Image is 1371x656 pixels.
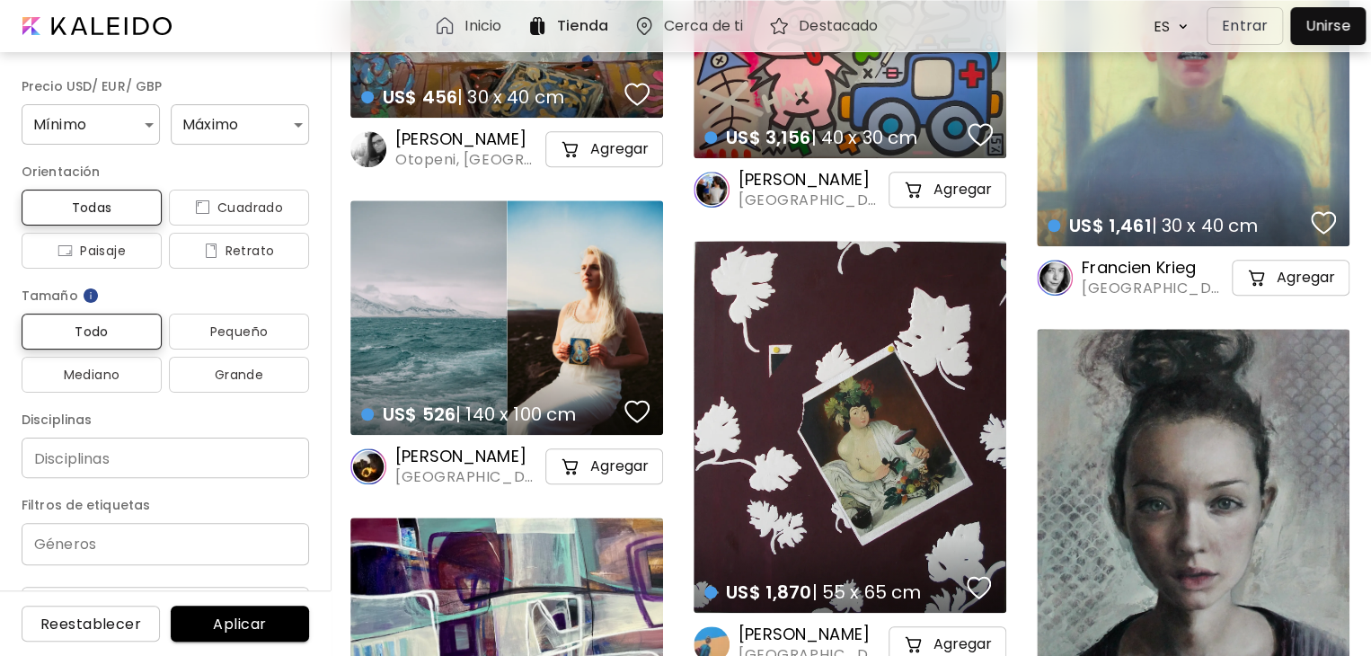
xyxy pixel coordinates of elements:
[36,321,147,342] span: Todo
[22,357,162,393] button: Mediano
[22,104,160,145] div: Mínimo
[171,104,309,145] div: Máximo
[183,321,295,342] span: Pequeño
[664,19,743,33] h6: Cerca de ti
[82,287,100,305] img: info
[169,190,309,226] button: iconCuadrado
[434,15,509,37] a: Inicio
[183,240,295,262] span: Retrato
[526,15,615,37] a: Tienda
[36,364,147,386] span: Mediano
[169,357,309,393] button: Grande
[22,314,162,350] button: Todo
[169,233,309,269] button: iconRetrato
[22,161,309,182] h6: Orientación
[57,244,73,258] img: icon
[195,200,210,215] img: icon
[183,197,295,218] span: Cuadrado
[22,233,162,269] button: iconPaisaje
[22,285,309,306] h6: Tamaño
[183,364,295,386] span: Grande
[1290,7,1366,45] a: Unirse
[22,606,160,642] button: Reestablecer
[1222,15,1268,37] p: Entrar
[464,19,501,33] h6: Inicio
[1145,11,1173,42] div: ES
[36,197,147,218] span: Todas
[1173,18,1192,35] img: arrow down
[171,606,309,642] button: Aplicar
[1207,7,1283,45] button: Entrar
[36,615,146,634] span: Reestablecer
[1207,7,1290,45] a: Entrar
[22,75,309,97] h6: Precio USD/ EUR/ GBP
[768,15,885,37] a: Destacado
[633,15,750,37] a: Cerca de ti
[204,244,218,258] img: icon
[169,314,309,350] button: Pequeño
[22,190,162,226] button: Todas
[799,19,878,33] h6: Destacado
[36,240,147,262] span: Paisaje
[22,409,309,430] h6: Disciplinas
[185,615,295,634] span: Aplicar
[22,494,309,516] h6: Filtros de etiquetas
[557,19,608,33] h6: Tienda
